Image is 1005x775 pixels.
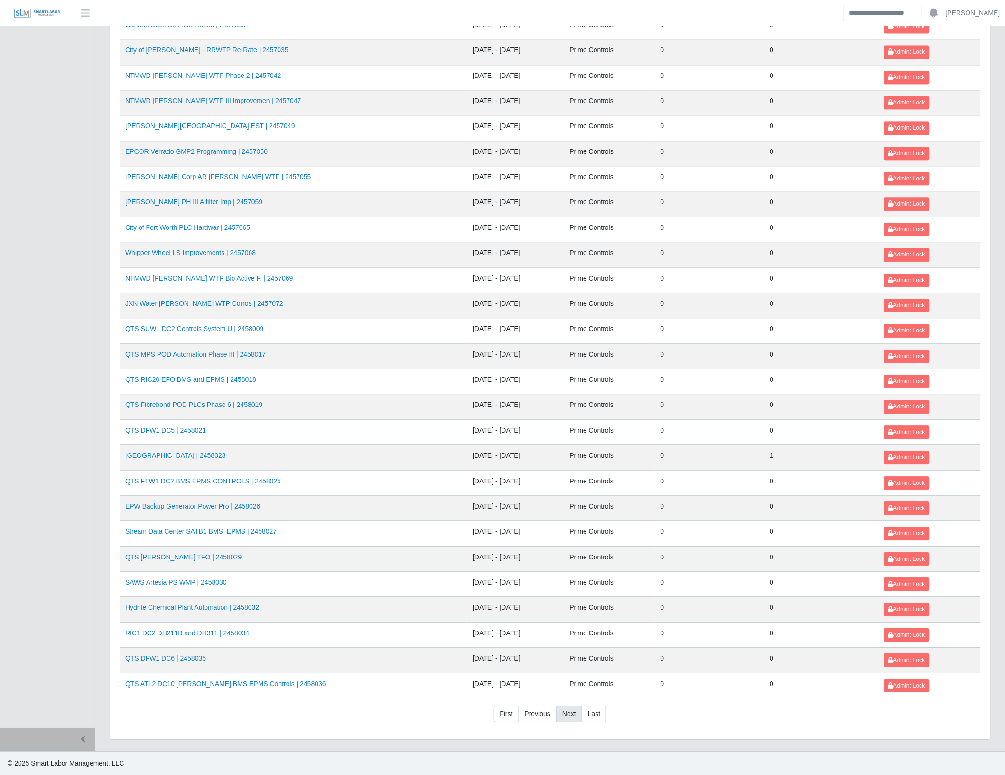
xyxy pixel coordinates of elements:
[888,682,925,689] span: Admin: Lock
[764,39,878,65] td: 0
[764,521,878,546] td: 0
[564,65,655,90] td: Prime Controls
[884,96,930,109] button: Admin: Lock
[125,198,262,206] a: [PERSON_NAME] PH III A filter Imp | 2457059
[564,39,655,65] td: Prime Controls
[764,445,878,470] td: 1
[564,419,655,444] td: Prime Controls
[125,350,266,358] a: QTS MPS POD Automation Phase III | 2458017
[655,445,764,470] td: 0
[655,673,764,698] td: 0
[888,48,925,55] span: Admin: Lock
[764,597,878,622] td: 0
[125,477,281,485] a: QTS FTW1 DC2 BMS EPMS CONTROLS | 2458025
[564,521,655,546] td: Prime Controls
[888,657,925,663] span: Admin: Lock
[8,759,124,767] span: © 2025 Smart Labor Management, LLC
[494,706,519,723] a: First
[764,369,878,394] td: 0
[888,581,925,587] span: Admin: Lock
[556,706,582,723] a: Next
[467,115,564,141] td: [DATE] - [DATE]
[125,21,245,28] a: Garland Duck Cr. Filter Rehab | 2457030
[564,622,655,647] td: Prime Controls
[125,325,264,332] a: QTS SUW1 DC2 Controls System U | 2458009
[467,597,564,622] td: [DATE] - [DATE]
[884,501,930,515] button: Admin: Lock
[467,343,564,369] td: [DATE] - [DATE]
[888,353,925,359] span: Admin: Lock
[655,495,764,520] td: 0
[655,267,764,293] td: 0
[467,546,564,571] td: [DATE] - [DATE]
[884,197,930,210] button: Admin: Lock
[564,115,655,141] td: Prime Controls
[564,546,655,571] td: Prime Controls
[888,505,925,511] span: Admin: Lock
[888,23,925,30] span: Admin: Lock
[467,191,564,217] td: [DATE] - [DATE]
[888,251,925,258] span: Admin: Lock
[888,403,925,410] span: Admin: Lock
[655,115,764,141] td: 0
[655,546,764,571] td: 0
[125,528,277,535] a: Stream Data Center SATB1 BMS_EPMS | 2458027
[884,425,930,439] button: Admin: Lock
[655,419,764,444] td: 0
[467,90,564,115] td: [DATE] - [DATE]
[888,99,925,106] span: Admin: Lock
[467,648,564,673] td: [DATE] - [DATE]
[884,71,930,84] button: Admin: Lock
[655,141,764,166] td: 0
[125,680,326,688] a: QTS ATL2 DC10 [PERSON_NAME] BMS EPMS Controls | 2458036
[764,318,878,343] td: 0
[888,327,925,334] span: Admin: Lock
[655,470,764,495] td: 0
[467,141,564,166] td: [DATE] - [DATE]
[843,5,922,21] input: Search
[125,578,227,586] a: SAWS Artesia PS WMP | 2458030
[655,648,764,673] td: 0
[655,343,764,369] td: 0
[564,318,655,343] td: Prime Controls
[467,495,564,520] td: [DATE] - [DATE]
[764,293,878,318] td: 0
[655,622,764,647] td: 0
[888,556,925,562] span: Admin: Lock
[888,530,925,537] span: Admin: Lock
[884,274,930,287] button: Admin: Lock
[467,318,564,343] td: [DATE] - [DATE]
[764,217,878,242] td: 0
[655,293,764,318] td: 0
[888,175,925,182] span: Admin: Lock
[884,45,930,58] button: Admin: Lock
[125,629,249,637] a: RIC1 DC2 DH211B and DH311 | 2458034
[564,14,655,39] td: Prime Controls
[13,8,61,19] img: SLM Logo
[467,293,564,318] td: [DATE] - [DATE]
[655,166,764,191] td: 0
[764,267,878,293] td: 0
[125,97,301,104] a: NTMWD [PERSON_NAME] WTP III Improvemen | 2457047
[655,242,764,267] td: 0
[884,476,930,490] button: Admin: Lock
[764,242,878,267] td: 0
[884,552,930,566] button: Admin: Lock
[764,673,878,698] td: 0
[884,400,930,413] button: Admin: Lock
[125,72,281,79] a: NTMWD [PERSON_NAME] WTP Phase 2 | 2457042
[125,46,288,54] a: City of [PERSON_NAME] - RRWTP Re-Rate | 2457035
[884,324,930,337] button: Admin: Lock
[582,706,606,723] a: Last
[655,217,764,242] td: 0
[467,419,564,444] td: [DATE] - [DATE]
[888,378,925,385] span: Admin: Lock
[564,293,655,318] td: Prime Controls
[467,445,564,470] td: [DATE] - [DATE]
[884,451,930,464] button: Admin: Lock
[764,495,878,520] td: 0
[884,350,930,363] button: Admin: Lock
[764,166,878,191] td: 0
[467,166,564,191] td: [DATE] - [DATE]
[764,343,878,369] td: 0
